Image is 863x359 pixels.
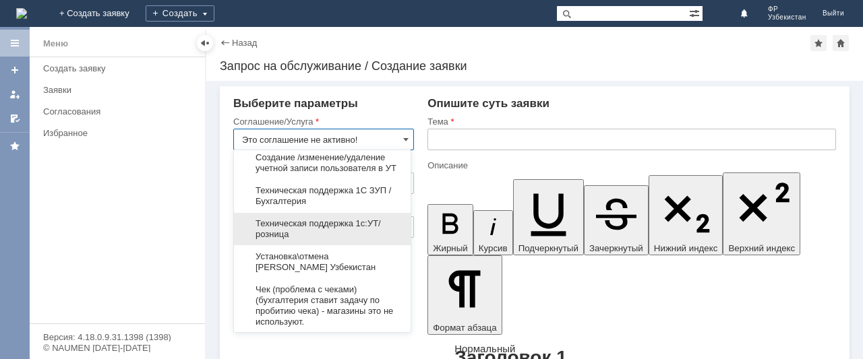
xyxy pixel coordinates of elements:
[654,243,718,253] span: Нижний индекс
[16,8,27,19] img: logo
[43,333,191,341] div: Версия: 4.18.0.9.31.1398 (1398)
[833,35,849,51] div: Сделать домашней страницей
[233,97,358,110] span: Выберите параметры
[43,344,191,352] div: © NAUMEN [DATE]-[DATE]
[810,35,827,51] div: Добавить в избранное
[242,251,403,273] span: Установка\отмена [PERSON_NAME] Узбекистан
[454,343,515,354] a: Нормальный
[4,59,26,81] a: Создать заявку
[242,152,403,174] span: Создание /изменение/удаление учетной записи пользователя в УТ
[433,323,496,333] span: Формат абзаца
[427,117,833,126] div: Тема
[513,179,584,255] button: Подчеркнутый
[768,13,806,22] span: Узбекистан
[43,85,197,95] div: Заявки
[427,161,833,170] div: Описание
[649,175,723,255] button: Нижний индекс
[689,6,703,19] span: Расширенный поиск
[43,63,197,73] div: Создать заявку
[233,117,411,126] div: Соглашение/Услуга
[242,185,403,207] span: Техническая поддержка 1С ЗУП / Бухгалтерия
[242,284,403,327] span: Чек (проблема с чеками) (бухгалтерия ставит задачу по пробитию чека) - магазины это не используют.
[38,58,202,79] a: Создать заявку
[518,243,578,253] span: Подчеркнутый
[38,101,202,122] a: Согласования
[433,243,468,253] span: Жирный
[768,5,806,13] span: ФР
[197,35,213,51] div: Скрыть меню
[4,84,26,105] a: Мои заявки
[723,172,800,255] button: Верхний индекс
[43,106,197,117] div: Согласования
[220,59,850,73] div: Запрос на обслуживание / Создание заявки
[427,255,502,335] button: Формат абзаца
[473,210,513,255] button: Курсив
[479,243,508,253] span: Курсив
[4,108,26,129] a: Мои согласования
[38,79,202,100] a: Заявки
[43,128,182,138] div: Избранное
[146,5,214,22] div: Создать
[43,36,68,52] div: Меню
[584,185,649,255] button: Зачеркнутый
[589,243,643,253] span: Зачеркнутый
[232,38,257,48] a: Назад
[242,218,403,240] span: Техническая поддержка 1с:УТ/розница
[16,8,27,19] a: Перейти на домашнюю страницу
[427,204,473,255] button: Жирный
[427,97,549,110] span: Опишите суть заявки
[728,243,795,253] span: Верхний индекс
